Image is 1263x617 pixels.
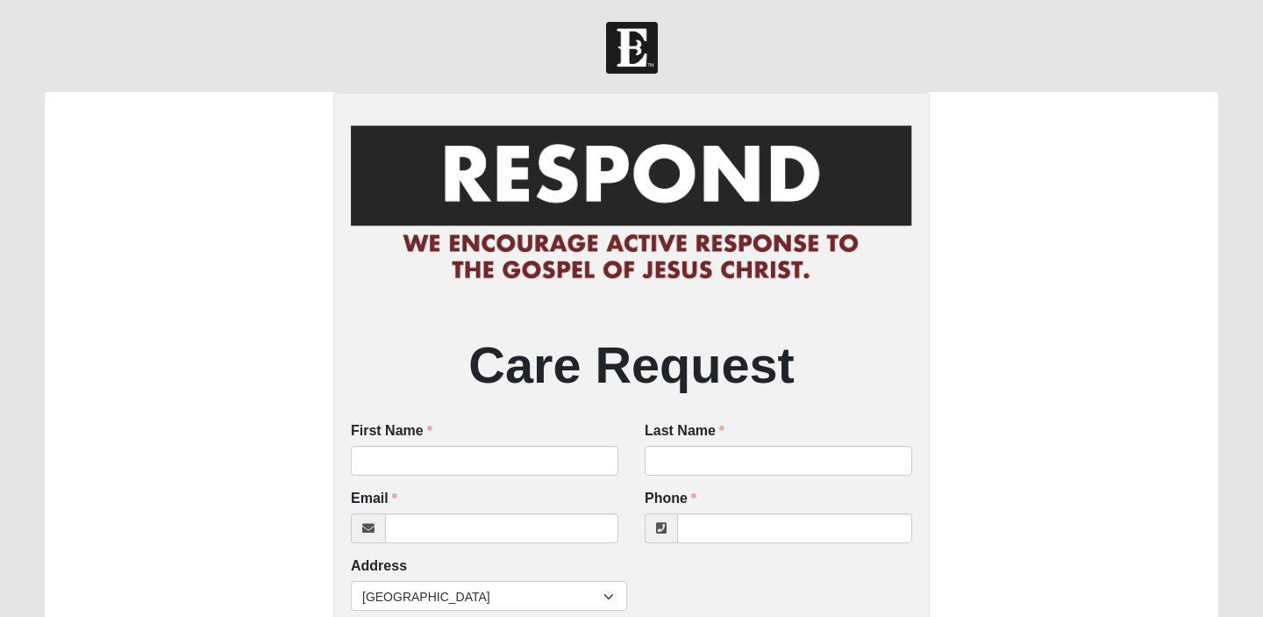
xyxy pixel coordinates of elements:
[606,22,658,74] img: Church of Eleven22 Logo
[351,421,432,441] label: First Name
[351,335,912,396] h2: Care Request
[351,489,397,509] label: Email
[645,489,696,509] label: Phone
[351,556,407,577] label: Address
[362,582,603,612] span: [GEOGRAPHIC_DATA]
[645,421,724,441] label: Last Name
[351,110,912,298] img: RespondCardHeader.png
